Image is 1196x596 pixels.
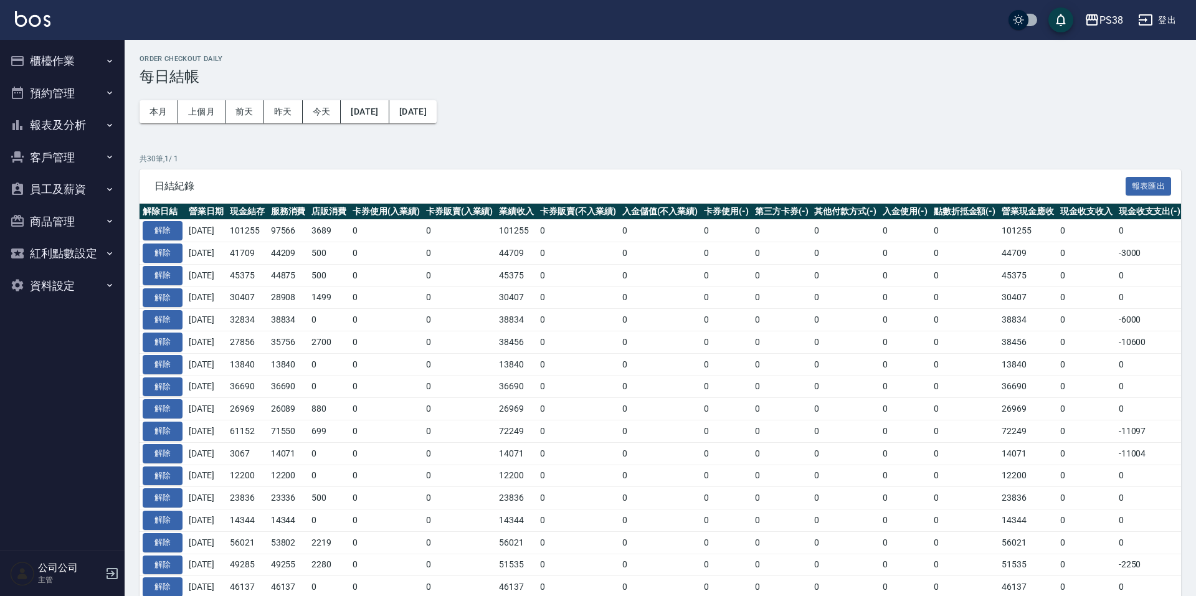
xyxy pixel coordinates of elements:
td: 0 [1116,353,1184,376]
td: 0 [619,353,701,376]
td: 0 [931,331,999,354]
button: 解除 [143,399,183,419]
td: [DATE] [186,242,227,265]
td: 0 [752,220,812,242]
th: 卡券販賣(不入業績) [537,204,619,220]
td: 0 [701,331,752,354]
td: 12200 [496,465,537,487]
td: [DATE] [186,353,227,376]
td: 0 [701,264,752,286]
td: 44709 [496,242,537,265]
h3: 每日結帳 [140,68,1181,85]
a: 報表匯出 [1126,179,1172,191]
td: 0 [752,353,812,376]
td: 0 [537,509,619,532]
td: 0 [931,264,999,286]
td: 14344 [496,509,537,532]
td: 0 [619,420,701,443]
td: 0 [619,264,701,286]
td: 36690 [268,376,309,398]
td: 0 [537,264,619,286]
th: 店販消費 [308,204,349,220]
td: 14344 [999,509,1057,532]
td: 0 [811,509,880,532]
td: 13840 [227,353,268,376]
td: 38834 [268,309,309,331]
button: 本月 [140,100,178,123]
td: 14344 [227,509,268,532]
button: 解除 [143,355,183,374]
td: 0 [931,398,999,420]
td: 0 [1057,398,1116,420]
td: 0 [931,465,999,487]
td: 0 [349,286,423,309]
button: 解除 [143,266,183,285]
td: 0 [423,309,496,331]
button: 解除 [143,333,183,352]
td: -10600 [1116,331,1184,354]
button: 預約管理 [5,77,120,110]
td: 12200 [227,465,268,487]
td: 0 [619,398,701,420]
td: 1499 [308,286,349,309]
th: 卡券使用(-) [701,204,752,220]
td: 0 [619,220,701,242]
td: 0 [1116,465,1184,487]
td: 0 [537,309,619,331]
td: 500 [308,242,349,265]
td: 0 [349,376,423,398]
td: 13840 [999,353,1057,376]
td: 0 [423,331,496,354]
td: 0 [701,353,752,376]
td: 500 [308,487,349,509]
button: [DATE] [341,100,389,123]
td: 30407 [496,286,537,309]
td: 0 [308,353,349,376]
td: 0 [1116,264,1184,286]
button: save [1048,7,1073,32]
td: 36690 [999,376,1057,398]
td: 26089 [268,398,309,420]
td: 27856 [227,331,268,354]
td: 0 [308,465,349,487]
td: 0 [752,242,812,265]
td: 0 [423,286,496,309]
td: 0 [1057,376,1116,398]
td: 0 [349,220,423,242]
td: 0 [1057,286,1116,309]
button: 今天 [303,100,341,123]
td: 0 [1116,376,1184,398]
th: 卡券販賣(入業績) [423,204,496,220]
td: 0 [811,487,880,509]
button: 報表及分析 [5,109,120,141]
td: 0 [349,509,423,532]
th: 其他付款方式(-) [811,204,880,220]
div: PS38 [1099,12,1123,28]
td: 38456 [496,331,537,354]
th: 現金收支收入 [1057,204,1116,220]
button: 解除 [143,511,183,530]
td: 0 [349,442,423,465]
th: 業績收入 [496,204,537,220]
button: 解除 [143,533,183,552]
td: 0 [1057,353,1116,376]
td: 0 [537,398,619,420]
td: 0 [619,242,701,265]
th: 現金結存 [227,204,268,220]
button: 解除 [143,377,183,397]
td: 0 [1116,487,1184,509]
td: 0 [931,376,999,398]
button: 登出 [1133,9,1181,32]
td: 14071 [496,442,537,465]
td: 0 [931,442,999,465]
td: 0 [811,264,880,286]
td: 0 [619,465,701,487]
td: 0 [1057,242,1116,265]
td: 26969 [227,398,268,420]
button: 解除 [143,556,183,575]
td: 0 [423,220,496,242]
td: 0 [752,442,812,465]
td: 0 [880,353,931,376]
button: 解除 [143,310,183,329]
td: 0 [308,309,349,331]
